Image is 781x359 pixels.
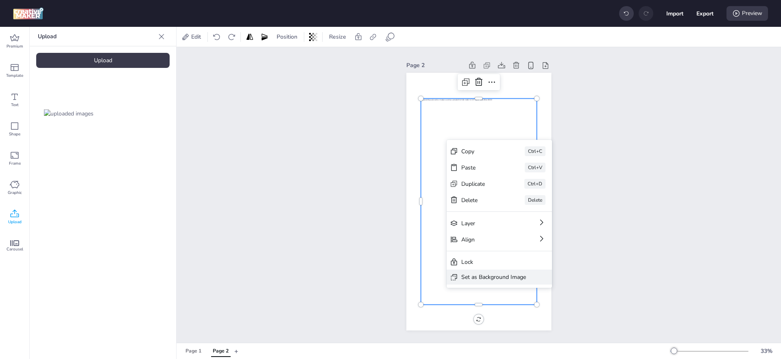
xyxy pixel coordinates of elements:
span: Carousel [7,246,23,252]
img: logo Creative Maker [13,7,44,20]
span: Premium [7,43,23,50]
span: Position [275,33,299,41]
span: Edit [190,33,203,41]
div: Tabs [180,344,234,358]
div: Page 1 [185,348,201,355]
span: Shape [9,131,20,137]
div: Align [461,235,515,244]
span: Upload [8,219,22,225]
div: Ctrl+D [524,179,545,189]
div: Delete [461,196,502,205]
p: Upload [38,27,155,46]
span: Frame [9,160,21,167]
div: Set as Background Image [461,273,526,281]
div: Page 2 [406,61,463,70]
span: Resize [327,33,348,41]
button: + [234,344,238,358]
img: uploaded images [44,109,94,118]
div: Page 2 [213,348,229,355]
div: Ctrl+V [525,163,545,172]
button: Import [666,5,683,22]
div: Preview [726,6,768,21]
div: Lock [461,258,526,266]
span: Text [11,102,19,108]
div: Paste [461,163,502,172]
div: Ctrl+C [525,146,545,156]
div: Duplicate [461,180,502,188]
span: Template [6,72,23,79]
div: Upload [36,53,170,68]
div: 33 % [757,347,776,355]
div: Layer [461,219,515,228]
span: Graphic [8,189,22,196]
div: Delete [525,195,545,205]
button: Export [696,5,713,22]
div: Copy [461,147,502,156]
